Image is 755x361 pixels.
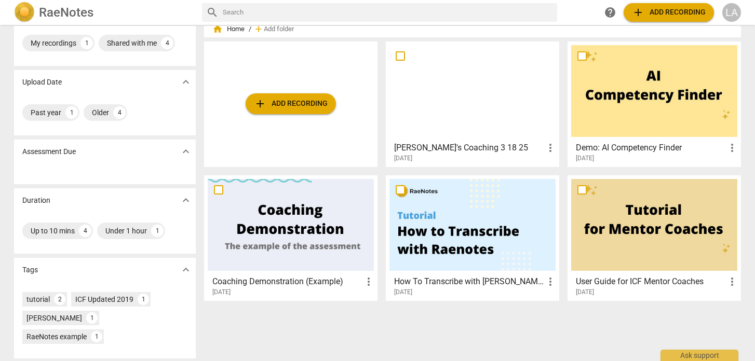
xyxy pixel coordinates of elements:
[31,38,76,48] div: My recordings
[576,154,594,163] span: [DATE]
[178,74,194,90] button: Show more
[206,6,219,19] span: search
[79,225,91,237] div: 4
[31,226,75,236] div: Up to 10 mins
[722,3,741,22] button: LA
[22,195,50,206] p: Duration
[180,194,192,206] span: expand_more
[389,45,556,162] a: [PERSON_NAME]'s Coaching 3 18 25[DATE]
[576,275,726,288] h3: User Guide for ICF Mentor Coaches
[246,93,336,114] button: Upload
[178,192,194,208] button: Show more
[31,107,61,118] div: Past year
[254,98,266,110] span: add
[86,312,98,324] div: 1
[14,2,194,23] a: LogoRaeNotes
[389,179,556,296] a: How To Transcribe with [PERSON_NAME][DATE]
[212,275,362,288] h3: Coaching Demonstration (Example)
[249,25,251,33] span: /
[362,275,375,288] span: more_vert
[180,263,192,276] span: expand_more
[394,142,544,154] h3: Laurie's Coaching 3 18 25
[22,265,38,275] p: Tags
[22,77,62,88] p: Upload Date
[105,226,147,236] div: Under 1 hour
[632,6,644,19] span: add
[178,262,194,277] button: Show more
[253,24,264,34] span: add
[26,313,82,323] div: [PERSON_NAME]
[212,24,223,34] span: home
[264,25,294,33] span: Add folder
[571,45,737,162] a: Demo: AI Competency Finder[DATE]
[223,4,553,21] input: Search
[394,288,412,297] span: [DATE]
[91,331,102,342] div: 1
[601,3,619,22] a: Help
[107,38,157,48] div: Shared with me
[54,294,65,305] div: 2
[394,275,544,288] h3: How To Transcribe with RaeNotes
[39,5,93,20] h2: RaeNotes
[576,288,594,297] span: [DATE]
[660,350,738,361] div: Ask support
[180,76,192,88] span: expand_more
[180,145,192,158] span: expand_more
[138,294,149,305] div: 1
[75,294,133,304] div: ICF Updated 2019
[151,225,164,237] div: 1
[92,107,109,118] div: Older
[22,146,76,157] p: Assessment Due
[604,6,616,19] span: help
[26,331,87,342] div: RaeNotes example
[726,142,738,154] span: more_vert
[65,106,78,119] div: 1
[212,288,231,297] span: [DATE]
[624,3,714,22] button: Upload
[178,144,194,159] button: Show more
[254,98,328,110] span: Add recording
[26,294,50,304] div: tutorial
[726,275,738,288] span: more_vert
[632,6,706,19] span: Add recording
[113,106,126,119] div: 4
[576,142,726,154] h3: Demo: AI Competency Finder
[208,179,374,296] a: Coaching Demonstration (Example)[DATE]
[212,24,245,34] span: Home
[14,2,35,23] img: Logo
[544,142,557,154] span: more_vert
[544,275,557,288] span: more_vert
[80,37,93,49] div: 1
[571,179,737,296] a: User Guide for ICF Mentor Coaches[DATE]
[161,37,173,49] div: 4
[394,154,412,163] span: [DATE]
